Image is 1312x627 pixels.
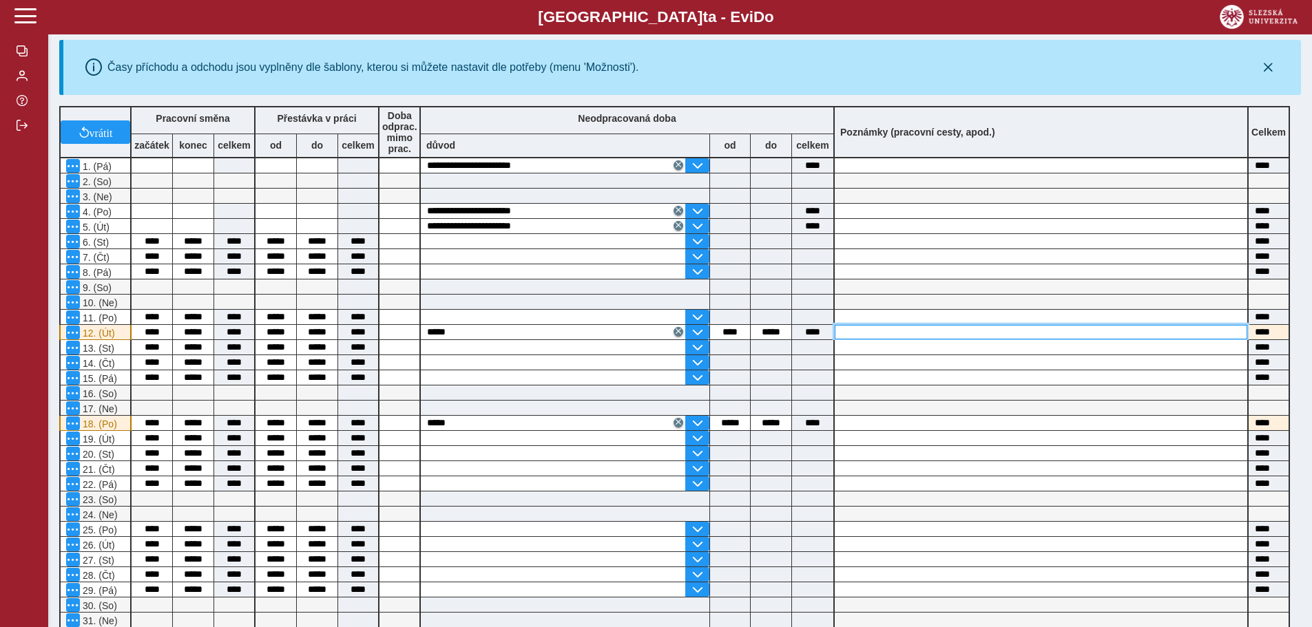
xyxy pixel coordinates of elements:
b: celkem [338,140,378,151]
span: 4. (Po) [80,206,112,217]
span: 10. (Ne) [80,297,118,308]
button: Menu [66,356,80,370]
button: Menu [66,598,80,612]
button: Menu [66,522,80,536]
span: 15. (Pá) [80,373,117,384]
b: celkem [214,140,254,151]
b: důvod [426,140,455,151]
span: 11. (Po) [80,312,117,323]
div: V poznámce chybí účel návštěvy lékaře! [59,416,132,431]
span: 3. (Ne) [80,191,112,202]
button: Menu [66,295,80,309]
button: Menu [66,371,80,385]
span: 19. (Út) [80,434,115,445]
span: 21. (Čt) [80,464,115,475]
button: Menu [66,174,80,188]
span: 29. (Pá) [80,585,117,596]
button: Menu [66,613,80,627]
button: Menu [66,583,80,597]
b: od [256,140,296,151]
button: Menu [66,432,80,445]
span: 23. (So) [80,494,117,505]
button: Menu [66,553,80,566]
button: Menu [66,538,80,551]
div: V poznámce chybí účel návštěvy lékaře! [59,325,132,340]
span: 14. (Čt) [80,358,115,369]
span: 24. (Ne) [80,509,118,520]
b: Doba odprac. mimo prac. [382,110,417,154]
button: Menu [66,204,80,218]
b: Celkem [1251,127,1286,138]
b: Pracovní směna [156,113,229,124]
span: 2. (So) [80,176,112,187]
button: Menu [66,401,80,415]
span: 7. (Čt) [80,252,110,263]
span: o [764,8,774,25]
button: Menu [66,235,80,248]
button: Menu [66,462,80,476]
span: 1. (Pá) [80,161,112,172]
b: od [710,140,750,151]
span: 22. (Pá) [80,479,117,490]
b: Poznámky (pracovní cesty, apod.) [835,127,1001,138]
span: vrátit [90,127,113,138]
span: 18. (Po) [80,418,117,429]
button: Menu [66,250,80,264]
button: Menu [66,341,80,354]
span: 20. (St) [80,449,114,460]
span: t [702,8,707,25]
button: Menu [66,220,80,233]
button: Menu [66,159,80,173]
span: D [753,8,764,25]
button: Menu [66,280,80,294]
span: 30. (So) [80,600,117,611]
span: 13. (St) [80,343,114,354]
button: Menu [66,568,80,582]
b: [GEOGRAPHIC_DATA] a - Evi [41,8,1271,26]
button: Menu [66,310,80,324]
span: 27. (St) [80,555,114,566]
b: celkem [792,140,833,151]
b: do [297,140,337,151]
button: Menu [66,416,80,430]
b: Přestávka v práci [277,113,356,124]
span: 31. (Ne) [80,615,118,626]
button: Menu [66,492,80,506]
button: vrátit [61,120,130,144]
span: 17. (Ne) [80,403,118,414]
span: 28. (Čt) [80,570,115,581]
button: Menu [66,447,80,460]
span: 6. (St) [80,237,109,248]
span: 12. (Út) [80,328,115,339]
b: Neodpracovaná doba [578,113,676,124]
b: začátek [132,140,172,151]
div: Časy příchodu a odchodu jsou vyplněny dle šablony, kterou si můžete nastavit dle potřeby (menu 'M... [107,61,639,74]
span: 26. (Út) [80,540,115,551]
b: do [751,140,791,151]
span: 16. (So) [80,388,117,399]
img: logo_web_su.png [1220,5,1298,29]
button: Menu [66,189,80,203]
span: 9. (So) [80,282,112,293]
span: 25. (Po) [80,524,117,535]
span: 5. (Út) [80,222,110,233]
button: Menu [66,386,80,400]
button: Menu [66,265,80,279]
span: 8. (Pá) [80,267,112,278]
button: Menu [66,477,80,491]
b: konec [173,140,214,151]
button: Menu [66,326,80,339]
button: Menu [66,507,80,521]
